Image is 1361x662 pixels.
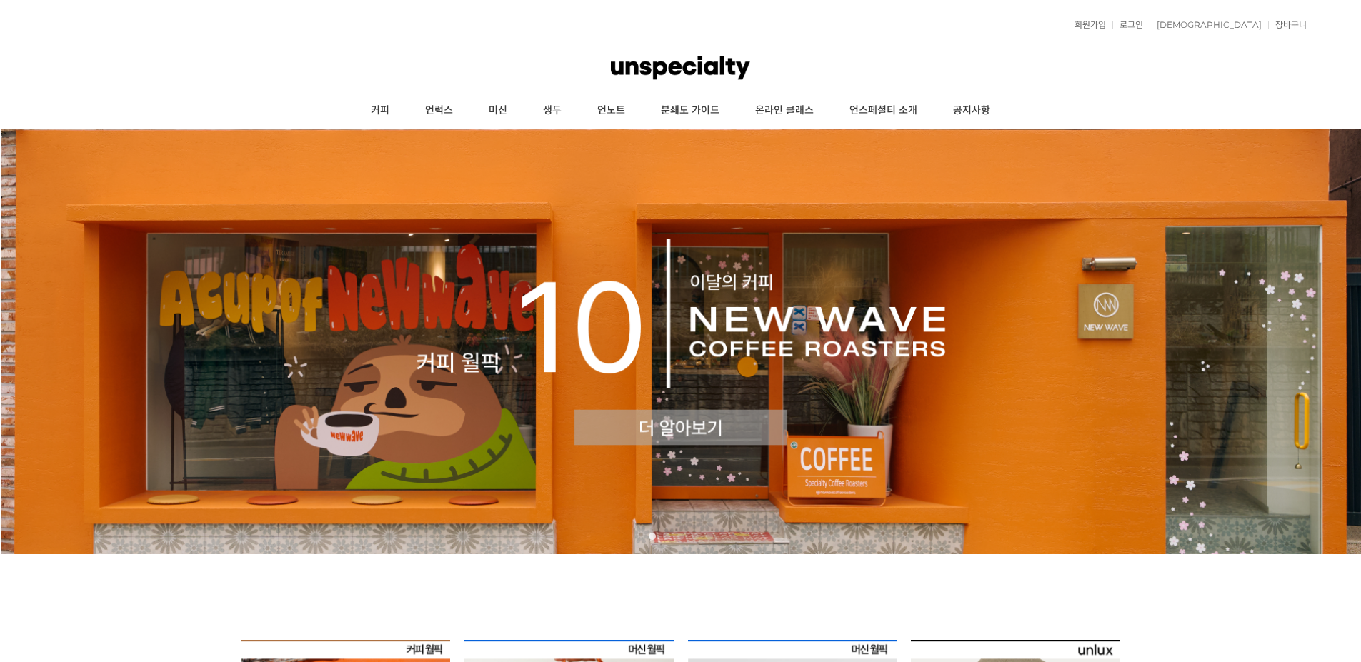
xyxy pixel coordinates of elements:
a: 2 [663,533,670,540]
a: 1 [649,533,656,540]
img: 언스페셜티 몰 [611,46,749,89]
a: 회원가입 [1067,21,1106,29]
a: [DEMOGRAPHIC_DATA] [1150,21,1262,29]
a: 로그인 [1112,21,1143,29]
a: 분쇄도 가이드 [643,93,737,129]
a: 4 [692,533,699,540]
a: 머신 [471,93,525,129]
a: 장바구니 [1268,21,1307,29]
a: 온라인 클래스 [737,93,832,129]
a: 언스페셜티 소개 [832,93,935,129]
a: 생두 [525,93,579,129]
a: 언럭스 [407,93,471,129]
a: 공지사항 [935,93,1008,129]
a: 커피 [353,93,407,129]
a: 5 [706,533,713,540]
a: 언노트 [579,93,643,129]
a: 3 [677,533,684,540]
